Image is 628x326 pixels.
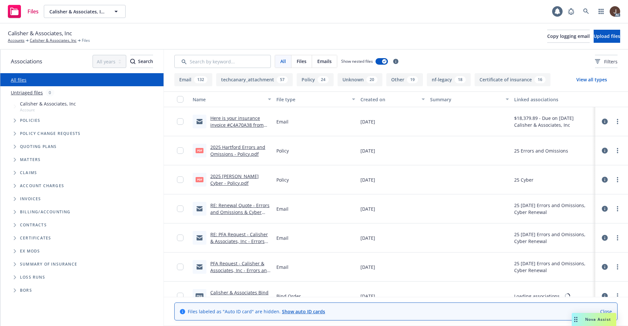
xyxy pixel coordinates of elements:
[193,96,264,103] div: Name
[514,122,574,128] div: Calisher & Associates, Inc
[407,76,418,83] div: 19
[20,171,37,175] span: Claims
[514,293,564,300] div: Loading associations...
[5,2,41,21] a: Files
[177,118,183,125] input: Toggle Row Selected
[196,293,203,298] span: png
[44,5,126,18] button: Calisher & Associates, Inc
[20,236,51,240] span: Certificates
[210,289,269,302] a: Calisher & Associates Bind Order.png
[0,205,164,297] div: Folder Tree Example
[594,33,620,39] span: Upload files
[174,73,212,86] button: Email
[20,158,41,162] span: Matters
[341,58,373,64] span: Show nested files
[430,96,501,103] div: Summary
[595,55,618,68] button: Filters
[614,205,621,213] a: more
[610,6,620,17] img: photo
[177,235,183,241] input: Toggle Row Selected
[386,73,423,86] button: Other
[514,202,593,216] div: 25 [DATE] Errors and Omissions, Cyber Renewal
[585,317,611,322] span: Nova Assist
[514,96,593,103] div: Linked associations
[282,308,325,315] a: Show auto ID cards
[0,99,164,205] div: Tree Example
[276,96,348,103] div: File type
[49,8,106,15] span: Calisher & Associates, Inc
[210,115,264,135] a: Here is your insurance invoice #C4A70A38 from Newfront
[190,91,274,107] button: Name
[572,313,616,326] button: Nova Assist
[196,148,203,153] span: pdf
[45,89,54,96] div: 0
[547,33,590,39] span: Copy logging email
[317,58,332,65] span: Emails
[366,76,377,83] div: 20
[614,176,621,184] a: more
[297,73,334,86] button: Policy
[512,91,595,107] button: Linked associations
[20,197,41,201] span: Invoices
[280,58,286,65] span: All
[514,147,568,154] div: 25 Errors and Omissions
[210,144,265,157] a: 2025 Hartford Errors and Omissions - Policy.pdf
[276,205,288,212] span: Email
[604,58,618,65] span: Filters
[11,57,42,66] span: Associations
[514,115,574,122] div: $18,379.89 - Due on [DATE]
[20,107,76,113] span: Account
[455,76,466,83] div: 18
[20,132,80,136] span: Policy change requests
[20,288,32,292] span: BORs
[8,38,25,43] a: Accounts
[274,91,358,107] button: File type
[11,89,43,96] a: Untriaged files
[277,76,288,83] div: 57
[276,118,288,125] span: Email
[338,73,382,86] button: Unknown
[572,313,580,326] div: Drag to move
[614,234,621,242] a: more
[475,73,550,86] button: Certificate of insurance
[276,264,288,270] span: Email
[360,264,375,270] span: [DATE]
[20,262,77,266] span: Summary of insurance
[177,96,183,103] input: Select all
[595,58,618,65] span: Filters
[360,176,375,183] span: [DATE]
[360,205,375,212] span: [DATE]
[566,73,618,86] button: View all types
[20,275,45,279] span: Loss Runs
[210,202,270,236] a: RE: Renewal Quote - Errors and Omissions & Cyber Liability - [DATE] - Calisher & Associates, Inc ...
[600,308,612,315] a: Close
[20,119,41,122] span: Policies
[177,147,183,154] input: Toggle Row Selected
[20,100,76,107] span: Calisher & Associates, Inc
[276,176,289,183] span: Policy
[27,9,39,14] span: Files
[360,293,375,300] span: [DATE]
[177,264,183,270] input: Toggle Row Selected
[276,147,289,154] span: Policy
[177,293,183,299] input: Toggle Row Selected
[20,184,64,188] span: Account charges
[210,260,270,294] a: PFA Request - Calisher & Associates, Inc - Errors and Omissions & Cyber Renewal - Newfront Insurance
[130,55,153,68] button: SearchSearch
[11,77,26,83] a: All files
[188,308,325,315] span: Files labeled as "Auto ID card" are hidden.
[130,55,153,68] div: Search
[565,5,578,18] a: Report a Bug
[276,235,288,241] span: Email
[194,76,207,83] div: 132
[580,5,593,18] a: Search
[360,235,375,241] span: [DATE]
[174,55,271,68] input: Search by keyword...
[614,292,621,300] a: more
[20,210,71,214] span: Billing/Accounting
[276,293,301,300] span: Bind Order
[318,76,329,83] div: 24
[427,73,471,86] button: nf-legacy
[210,173,259,186] a: 2025 [PERSON_NAME] Cyber - Policy.pdf
[20,223,47,227] span: Contracts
